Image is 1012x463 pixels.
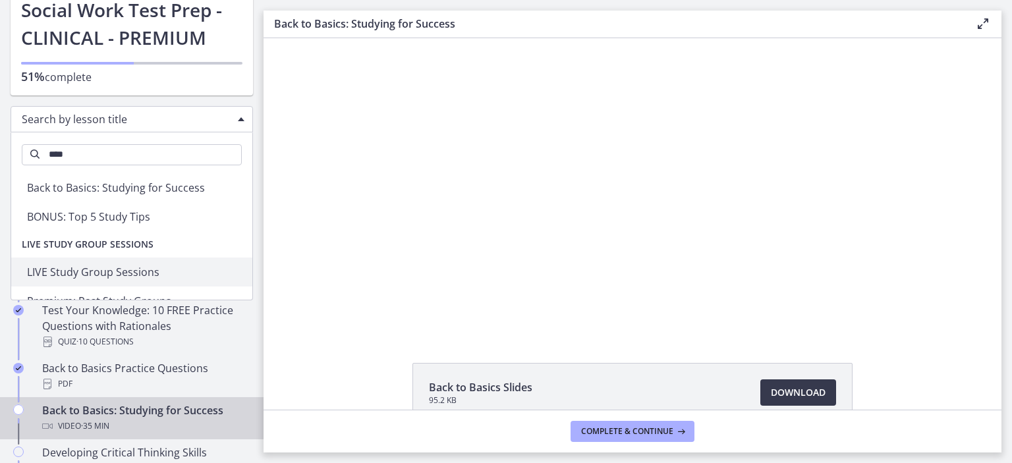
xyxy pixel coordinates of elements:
[21,68,45,84] span: 51%
[11,173,252,202] li: Back to Basics: Studying for Success
[42,376,248,392] div: PDF
[11,202,252,231] li: BONUS: Top 5 Study Tips
[42,360,248,392] div: Back to Basics Practice Questions
[11,106,253,132] div: Search by lesson title
[42,334,248,350] div: Quiz
[13,363,24,373] i: Completed
[760,379,836,406] a: Download
[22,112,231,126] span: Search by lesson title
[81,418,109,434] span: · 35 min
[11,231,164,258] span: LIVE Study Group Sessions
[771,385,826,400] span: Download
[42,402,248,434] div: Back to Basics: Studying for Success
[571,421,694,442] button: Complete & continue
[11,286,252,315] li: Premium: Past Study Groups
[11,258,252,286] li: LIVE Study Group Sessions
[76,334,134,350] span: · 10 Questions
[429,379,532,395] span: Back to Basics Slides
[42,418,248,434] div: Video
[264,38,1001,333] iframe: Video Lesson
[429,395,532,406] span: 95.2 KB
[21,68,242,85] p: complete
[42,302,248,350] div: Test Your Knowledge: 10 FREE Practice Questions with Rationales
[274,16,954,32] h3: Back to Basics: Studying for Success
[13,305,24,315] i: Completed
[581,426,673,437] span: Complete & continue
